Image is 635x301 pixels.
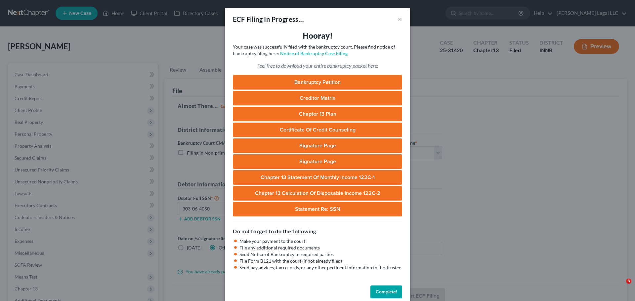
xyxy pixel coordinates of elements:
a: Certificate of Credit Counseling [233,123,402,137]
p: Feel free to download your entire bankruptcy packet here: [233,62,402,70]
h3: Hooray! [233,30,402,41]
a: Chapter 13 Plan [233,107,402,121]
a: Statement Re: SSN [233,202,402,216]
li: Send Notice of Bankruptcy to required parties [239,251,402,258]
a: Signature Page [233,154,402,169]
li: File Form B121 with the court (if not already filed) [239,258,402,264]
li: Send pay advices, tax records, or any other pertinent information to the Trustee [239,264,402,271]
a: Chapter 13 Statement of Monthly Income 122C-1 [233,170,402,185]
a: Notice of Bankruptcy Case Filing [280,51,348,56]
div: ECF Filing In Progress... [233,15,304,24]
a: Creditor Matrix [233,91,402,105]
span: Your case was successfully filed with the bankruptcy court. Please find notice of bankruptcy fili... [233,44,395,56]
iframe: Intercom live chat [613,279,628,294]
span: 3 [626,279,631,284]
a: Bankruptcy Petition [233,75,402,90]
a: Chapter 13 Calculation of Disposable Income 122C-2 [233,186,402,201]
h5: Do not forget to do the following: [233,227,402,235]
li: Make your payment to the court [239,238,402,245]
button: Complete! [370,285,402,299]
button: × [398,15,402,23]
li: File any additional required documents [239,245,402,251]
a: Signature Page [233,138,402,153]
